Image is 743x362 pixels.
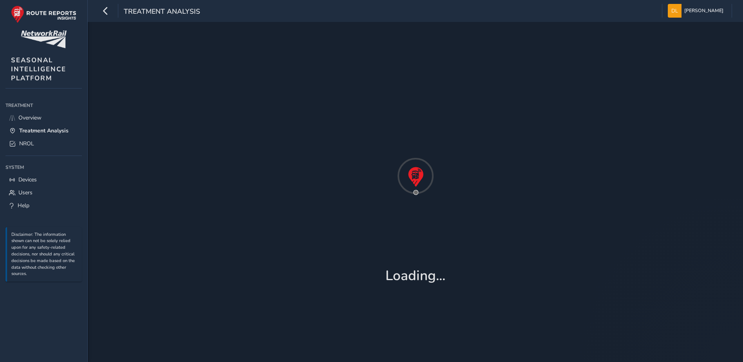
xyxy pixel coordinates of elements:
a: Overview [5,111,82,124]
img: rr logo [11,5,76,23]
a: NROL [5,137,82,150]
span: Treatment Analysis [124,7,200,18]
span: Devices [18,176,37,183]
div: System [5,161,82,173]
a: Treatment Analysis [5,124,82,137]
span: Help [18,202,29,209]
a: Help [5,199,82,212]
img: diamond-layout [668,4,682,18]
div: Treatment [5,100,82,111]
span: Overview [18,114,42,121]
span: Treatment Analysis [19,127,69,134]
span: Users [18,189,33,196]
span: NROL [19,140,34,147]
h1: Loading... [385,268,445,284]
a: Users [5,186,82,199]
span: SEASONAL INTELLIGENCE PLATFORM [11,56,66,83]
iframe: Intercom live chat [716,335,735,354]
a: Devices [5,173,82,186]
button: [PERSON_NAME] [668,4,726,18]
span: [PERSON_NAME] [684,4,723,18]
img: customer logo [21,31,67,48]
p: Disclaimer: The information shown can not be solely relied upon for any safety-related decisions,... [11,232,78,278]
